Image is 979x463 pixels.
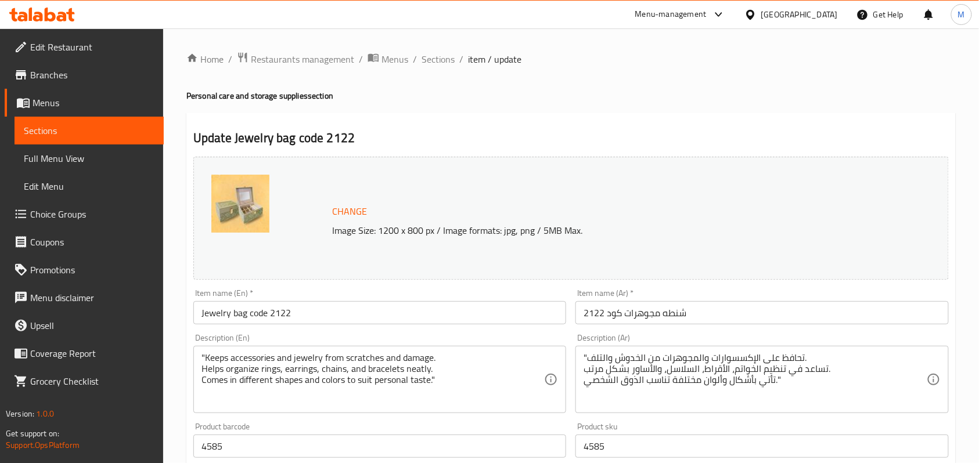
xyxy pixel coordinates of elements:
span: Promotions [30,263,154,277]
a: Upsell [5,312,164,339]
a: Sections [15,117,164,144]
input: Please enter product barcode [193,435,566,458]
a: Menus [368,52,408,67]
button: Change [327,200,372,223]
li: / [228,52,232,66]
a: Coupons [5,228,164,256]
span: Edit Menu [24,179,154,193]
textarea: "Keeps accessories and jewelry from scratches and damage. Helps organize rings, earrings, chains,... [201,352,544,407]
a: Branches [5,61,164,89]
img: %D8%B4%D9%86%D8%B7%D9%87_%D9%85%D8%AC%D9%88%D9%87%D8%B1%D8%A7%D8%AA_%D9%83%D9%88%D8%AF_2122_26387... [211,175,269,233]
span: Sections [24,124,154,138]
input: Enter name Ar [575,301,948,324]
a: Menus [5,89,164,117]
span: Coupons [30,235,154,249]
span: Grocery Checklist [30,374,154,388]
div: Menu-management [635,8,707,21]
a: Grocery Checklist [5,367,164,395]
input: Enter name En [193,301,566,324]
a: Restaurants management [237,52,354,67]
span: Version: [6,406,34,421]
a: Choice Groups [5,200,164,228]
span: M [958,8,965,21]
a: Edit Restaurant [5,33,164,61]
a: Coverage Report [5,339,164,367]
li: / [413,52,417,66]
span: Coverage Report [30,346,154,360]
input: Please enter product sku [575,435,948,458]
li: / [359,52,363,66]
a: Home [186,52,224,66]
a: Promotions [5,256,164,284]
h4: Personal care and storage supplies section [186,90,956,102]
li: / [459,52,463,66]
textarea: "تحافظ على الإكسسوارات والمجوهرات من الخدوش والتلف. تساعد في تنظيم الخواتم، الأقراط، السلاسل، وال... [584,352,926,407]
div: [GEOGRAPHIC_DATA] [761,8,838,21]
h2: Update Jewelry bag code 2122 [193,129,949,147]
a: Sections [422,52,455,66]
a: Menu disclaimer [5,284,164,312]
a: Full Menu View [15,144,164,172]
span: item / update [468,52,521,66]
span: Choice Groups [30,207,154,221]
a: Support.OpsPlatform [6,437,80,453]
span: Edit Restaurant [30,40,154,54]
nav: breadcrumb [186,52,956,67]
span: Get support on: [6,426,59,441]
span: Restaurants management [251,52,354,66]
a: Edit Menu [15,172,164,200]
span: Menu disclaimer [30,291,154,305]
span: Menus [381,52,408,66]
span: 1.0.0 [36,406,54,421]
span: Menus [33,96,154,110]
p: Image Size: 1200 x 800 px / Image formats: jpg, png / 5MB Max. [327,223,867,237]
span: Full Menu View [24,151,154,165]
span: Upsell [30,319,154,332]
span: Change [332,203,367,220]
span: Branches [30,68,154,82]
